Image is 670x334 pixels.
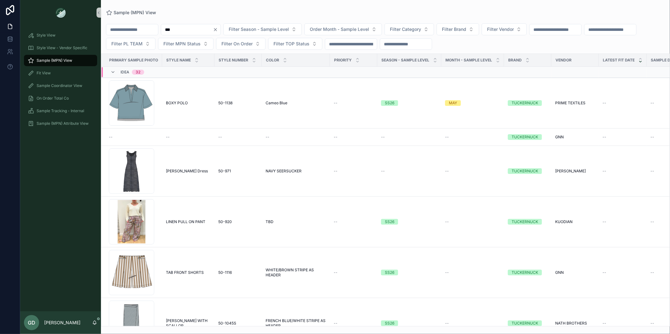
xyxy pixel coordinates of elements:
[334,58,352,63] span: PRIORITY
[24,30,97,41] a: Style View
[445,321,500,326] a: --
[555,321,587,326] span: NATH BROTHERS
[24,105,97,117] a: Sample Tracking - Internal
[381,169,438,174] a: --
[163,41,201,47] span: Filter MPN Status
[650,321,654,326] span: --
[111,41,143,47] span: Filter PL TEAM
[445,100,500,106] a: MAY
[602,219,643,224] a: --
[24,55,97,66] a: Sample (MPN) View
[512,219,538,225] div: TUCKERNUCK
[508,168,548,174] a: TUCKERNUCK
[266,318,326,328] span: FRENCH BLUE/WHITE STRIPE AS HEADER
[334,101,373,106] a: --
[109,135,113,140] span: --
[221,41,253,47] span: Filter On Order
[555,270,595,275] a: GNN
[555,321,595,326] a: NATH BROTHERS
[385,270,394,275] div: SS26
[334,135,373,140] a: --
[555,135,595,140] a: GNN
[218,219,232,224] span: 50-920
[266,101,326,106] a: Cameo Blue
[37,33,56,38] span: Style View
[512,168,538,174] div: TUCKERNUCK
[334,321,338,326] span: --
[166,135,170,140] span: --
[385,23,434,35] button: Select Button
[166,101,188,106] span: BOXY POLO
[602,219,606,224] span: --
[223,23,302,35] button: Select Button
[555,169,586,174] span: [PERSON_NAME]
[334,270,338,275] span: --
[218,270,258,275] a: 50-1116
[109,135,158,140] a: --
[37,45,87,50] span: Style View - Vendor Specific
[437,23,479,35] button: Select Button
[381,320,438,326] a: SS26
[445,58,492,63] span: MONTH - SAMPLE LEVEL
[602,101,606,106] span: --
[381,58,429,63] span: Season - Sample Level
[166,101,211,106] a: BOXY POLO
[37,96,69,101] span: On Order Total Co
[334,135,338,140] span: --
[24,118,97,129] a: Sample (MPN) Attribute View
[166,58,191,63] span: Style Name
[442,26,466,32] span: Filter Brand
[650,169,654,174] span: --
[508,58,522,63] span: Brand
[602,321,643,326] a: --
[445,169,449,174] span: --
[37,121,89,126] span: Sample (MPN) Attribute View
[508,270,548,275] a: TUCKERNUCK
[334,219,373,224] a: --
[555,101,585,106] span: PRIME TEXTILES
[136,70,140,75] div: 32
[20,25,101,137] div: scrollable content
[385,219,394,225] div: SS26
[602,169,643,174] a: --
[445,135,449,140] span: --
[166,219,205,224] span: LINEN PULL ON PANT
[381,270,438,275] a: SS26
[334,101,338,106] span: --
[555,169,595,174] a: [PERSON_NAME]
[218,169,258,174] a: 50-971
[24,80,97,91] a: Sample Coordinator View
[24,42,97,54] a: Style View - Vendor Specific
[218,169,231,174] span: 50-971
[555,58,572,63] span: Vendor
[266,135,269,140] span: --
[166,318,211,328] span: [PERSON_NAME] WITH SCALLOP
[266,219,326,224] a: TBD
[555,270,564,275] span: GNN
[273,41,309,47] span: Filter TOP Status
[334,321,373,326] a: --
[508,134,548,140] a: TUCKERNUCK
[166,270,211,275] a: TAB FRONT SHORTS
[445,219,500,224] a: --
[445,270,500,275] a: --
[266,58,279,63] span: Color
[603,58,635,63] span: Latest Fit Date
[218,135,222,140] span: --
[37,83,82,88] span: Sample Coordinator View
[109,58,158,63] span: PRIMARY SAMPLE PHOTO
[512,320,538,326] div: TUCKERNUCK
[602,270,606,275] span: --
[445,135,500,140] a: --
[512,100,538,106] div: TUCKERNUCK
[218,101,258,106] a: 50-1138
[650,135,654,140] span: --
[114,9,156,16] span: Sample (MPN) View
[268,38,322,50] button: Select Button
[166,169,208,174] span: [PERSON_NAME] Dress
[487,26,514,32] span: Filter Vendor
[445,219,449,224] span: --
[106,9,156,16] a: Sample (MPN) View
[218,270,232,275] span: 50-1116
[56,8,66,18] img: App logo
